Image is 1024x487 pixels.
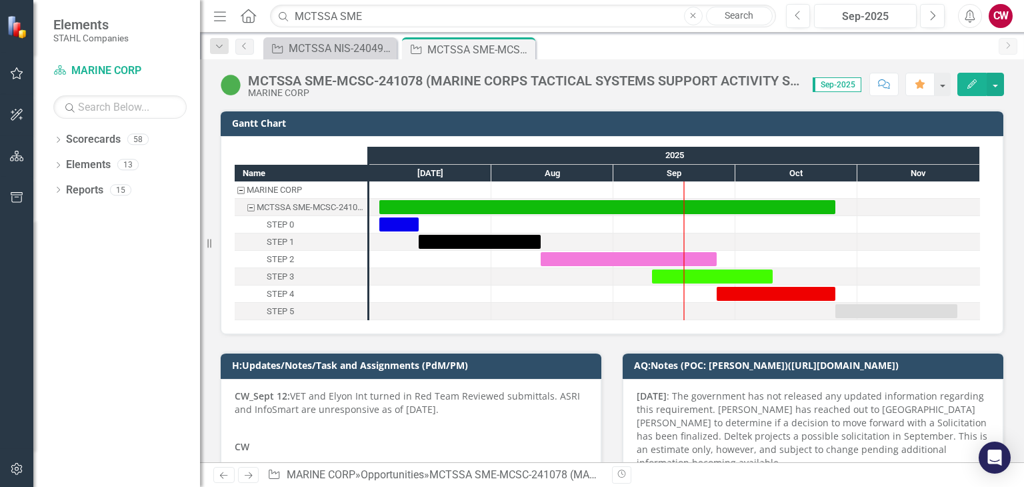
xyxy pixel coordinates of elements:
div: Task: Start date: 2025-09-10 End date: 2025-10-10 [652,270,773,284]
div: STEP 3 [235,268,367,286]
div: MCTSSA SME-MCSC-241078 (MARINE CORPS TACTICAL SYSTEMS SUPPORT ACTIVITY SUBJECT MATTER EXPERTS) [235,199,367,216]
span: Elements [53,17,129,33]
div: Oct [735,165,857,182]
input: Search ClearPoint... [270,5,775,28]
strong: CW_Sept 12: [235,390,290,402]
a: MCTSSA NIS-240491: MARINE CORPS TACTICAL SYSTEMS SUPPORT ACTIVITY NETWORK INFRASTRUCTURE SERVICES [267,40,393,57]
div: Task: Start date: 2025-07-13 End date: 2025-08-13 [419,235,541,249]
a: Scorecards [66,132,121,147]
a: Reports [66,183,103,198]
small: STAHL Companies [53,33,129,43]
div: STEP 4 [235,286,367,303]
strong: CW [235,440,249,453]
div: Open Intercom Messenger [979,442,1011,474]
div: STEP 1 [235,233,367,251]
a: Opportunities [361,468,424,481]
div: Sep [613,165,735,182]
a: Search [706,7,773,25]
div: Task: Start date: 2025-07-03 End date: 2025-10-26 [235,199,367,216]
strong: [DATE] [637,390,667,402]
div: MCTSSA NIS-240491: MARINE CORPS TACTICAL SYSTEMS SUPPORT ACTIVITY NETWORK INFRASTRUCTURE SERVICES [289,40,393,57]
img: Active [220,74,241,95]
div: STEP 2 [235,251,367,268]
div: Task: Start date: 2025-09-26 End date: 2025-10-26 [717,287,835,301]
div: Task: Start date: 2025-10-26 End date: 2025-11-25 [835,304,957,318]
div: STEP 4 [267,286,294,303]
div: MARINE CORP [247,181,302,199]
div: Nov [857,165,980,182]
div: » » [267,468,602,483]
div: STEP 1 [267,233,294,251]
div: STEP 0 [235,216,367,233]
div: MCTSSA SME-MCSC-241078 (MARINE CORPS TACTICAL SYSTEMS SUPPORT ACTIVITY SUBJECT MATTER EXPERTS) [257,199,363,216]
div: STEP 0 [267,216,294,233]
div: Task: Start date: 2025-07-03 End date: 2025-07-13 [235,216,367,233]
input: Search Below... [53,95,187,119]
div: MARINE CORP [235,181,367,199]
div: Task: MARINE CORP Start date: 2025-07-03 End date: 2025-07-04 [235,181,367,199]
a: MARINE CORP [53,63,187,79]
p: : The government has not released any updated information regarding this requirement. [PERSON_NAM... [637,390,989,472]
div: Task: Start date: 2025-07-03 End date: 2025-07-13 [379,217,419,231]
div: Aug [491,165,613,182]
div: Task: Start date: 2025-09-26 End date: 2025-10-26 [235,286,367,303]
div: Task: Start date: 2025-07-13 End date: 2025-08-13 [235,233,367,251]
div: STEP 5 [267,303,294,320]
div: Sep-2025 [819,9,912,25]
span: Sep-2025 [813,77,861,92]
button: CW [989,4,1013,28]
a: Elements [66,157,111,173]
div: 2025 [369,147,980,164]
button: Sep-2025 [814,4,917,28]
div: 58 [127,134,149,145]
div: Task: Start date: 2025-09-10 End date: 2025-10-10 [235,268,367,286]
p: VET and Elyon Int turned in Red Team Reviewed submittals. ASRI and InfoSmart are unresponsive as ... [235,390,587,419]
div: STEP 5 [235,303,367,320]
img: ClearPoint Strategy [7,15,30,39]
h3: Gantt Chart [232,118,997,128]
div: MCTSSA SME-MCSC-241078 (MARINE CORPS TACTICAL SYSTEMS SUPPORT ACTIVITY SUBJECT MATTER EXPERTS) [427,41,532,58]
div: MCTSSA SME-MCSC-241078 (MARINE CORPS TACTICAL SYSTEMS SUPPORT ACTIVITY SUBJECT MATTER EXPERTS) [429,468,991,481]
div: Name [235,165,367,181]
div: Jul [369,165,491,182]
div: Task: Start date: 2025-07-03 End date: 2025-10-26 [379,200,835,214]
div: Task: Start date: 2025-10-26 End date: 2025-11-25 [235,303,367,320]
div: MCTSSA SME-MCSC-241078 (MARINE CORPS TACTICAL SYSTEMS SUPPORT ACTIVITY SUBJECT MATTER EXPERTS) [248,73,799,88]
div: STEP 2 [267,251,294,268]
div: Task: Start date: 2025-08-13 End date: 2025-09-26 [235,251,367,268]
div: Task: Start date: 2025-08-13 End date: 2025-09-26 [541,252,717,266]
h3: H:Updates/Notes/Task and Assignments (PdM/PM) [232,360,595,370]
div: 13 [117,159,139,171]
h3: AQ:Notes (POC: [PERSON_NAME])([URL][DOMAIN_NAME]) [634,360,997,370]
div: 15 [110,184,131,195]
div: STEP 3 [267,268,294,286]
strong: [DATE] [235,459,265,472]
a: MARINE CORP [287,468,355,481]
div: MARINE CORP [248,88,799,98]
